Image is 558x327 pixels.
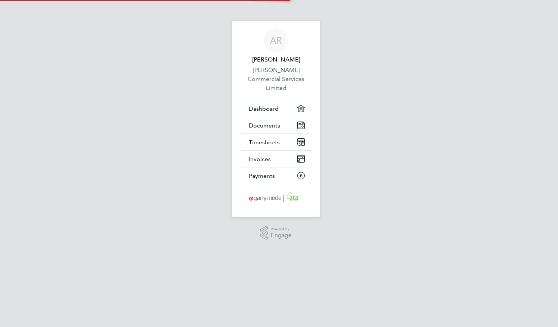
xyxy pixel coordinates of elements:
[241,151,311,167] a: Invoices
[271,226,292,232] span: Powered by
[249,155,271,163] span: Invoices
[232,21,320,217] nav: Main navigation
[271,232,292,239] span: Engage
[241,167,311,184] a: Payments
[249,172,275,179] span: Payments
[241,66,311,92] a: [PERSON_NAME] Commercial Services Limited
[241,100,311,117] a: Dashboard
[270,35,282,45] span: AR
[241,28,311,64] a: AR[PERSON_NAME]
[241,134,311,150] a: Timesheets
[241,192,311,204] a: Go to home page
[241,55,311,64] span: Alexander Rennie
[249,122,280,129] span: Documents
[249,105,279,112] span: Dashboard
[260,226,292,240] a: Powered byEngage
[249,139,280,146] span: Timesheets
[247,192,305,204] img: ganymedesolutions-logo-retina.png
[241,117,311,133] a: Documents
